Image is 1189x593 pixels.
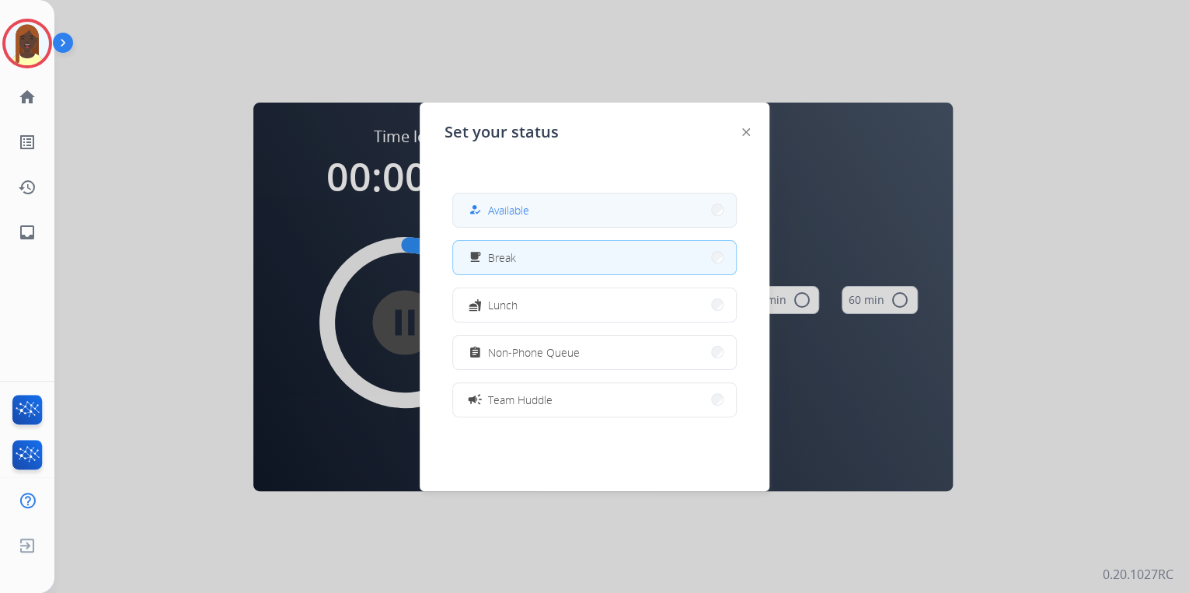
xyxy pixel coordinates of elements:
[1103,565,1173,584] p: 0.20.1027RC
[445,121,559,143] span: Set your status
[453,288,736,322] button: Lunch
[469,204,482,217] mat-icon: how_to_reg
[18,178,37,197] mat-icon: history
[5,22,49,65] img: avatar
[488,344,580,361] span: Non-Phone Queue
[467,392,483,407] mat-icon: campaign
[18,88,37,106] mat-icon: home
[453,336,736,369] button: Non-Phone Queue
[469,251,482,264] mat-icon: free_breakfast
[488,297,518,313] span: Lunch
[488,202,529,218] span: Available
[453,383,736,417] button: Team Huddle
[488,392,553,408] span: Team Huddle
[488,249,516,266] span: Break
[18,133,37,152] mat-icon: list_alt
[18,223,37,242] mat-icon: inbox
[469,346,482,359] mat-icon: assignment
[469,298,482,312] mat-icon: fastfood
[453,194,736,227] button: Available
[453,241,736,274] button: Break
[742,128,750,136] img: close-button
